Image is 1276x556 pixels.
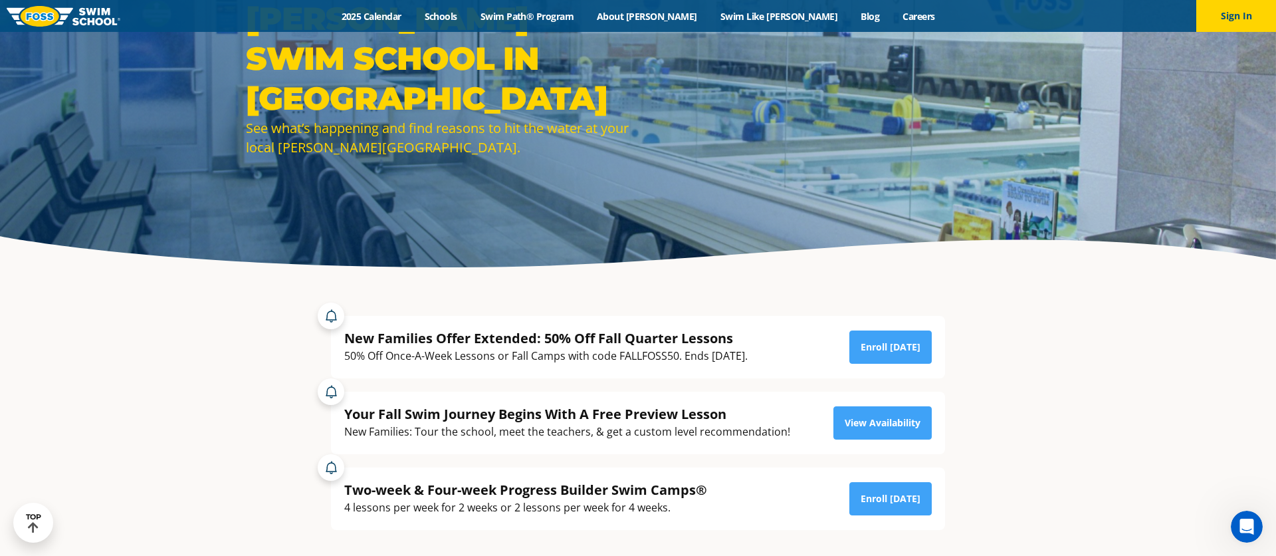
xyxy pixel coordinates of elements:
[891,10,946,23] a: Careers
[344,423,790,441] div: New Families: Tour the school, meet the teachers, & get a custom level recommendation!
[849,331,932,364] a: Enroll [DATE]
[344,347,748,365] div: 50% Off Once-A-Week Lessons or Fall Camps with code FALLFOSS50. Ends [DATE].
[344,329,748,347] div: New Families Offer Extended: 50% Off Fall Quarter Lessons
[708,10,849,23] a: Swim Like [PERSON_NAME]
[1231,511,1263,543] iframe: Intercom live chat
[246,118,631,157] div: See what’s happening and find reasons to hit the water at your local [PERSON_NAME][GEOGRAPHIC_DATA].
[330,10,413,23] a: 2025 Calendar
[585,10,709,23] a: About [PERSON_NAME]
[26,513,41,533] div: TOP
[7,6,120,27] img: FOSS Swim School Logo
[833,406,932,440] a: View Availability
[344,499,707,517] div: 4 lessons per week for 2 weeks or 2 lessons per week for 4 weeks.
[469,10,585,23] a: Swim Path® Program
[849,10,891,23] a: Blog
[344,405,790,423] div: Your Fall Swim Journey Begins With A Free Preview Lesson
[344,481,707,499] div: Two-week & Four-week Progress Builder Swim Camps®
[849,482,932,515] a: Enroll [DATE]
[413,10,469,23] a: Schools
